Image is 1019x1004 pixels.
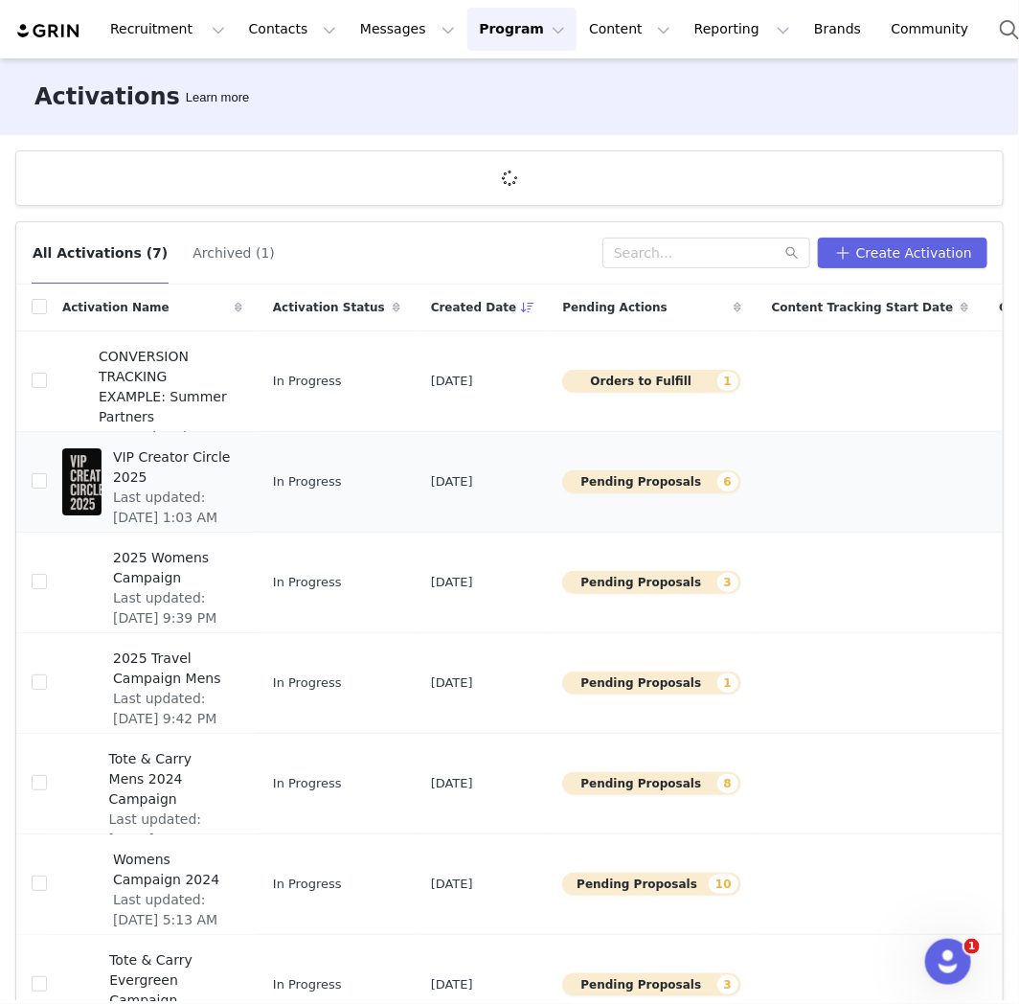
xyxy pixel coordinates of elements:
[818,238,987,268] button: Create Activation
[562,470,740,493] button: Pending Proposals6
[62,444,242,520] a: VIP Creator Circle 2025Last updated: [DATE] 1:03 AM
[577,8,682,51] button: Content
[562,672,740,695] button: Pending Proposals1
[349,8,466,51] button: Messages
[431,774,473,793] span: [DATE]
[964,939,980,954] span: 1
[62,645,242,721] a: 2025 Travel Campaign MensLast updated: [DATE] 9:42 PM
[99,347,231,427] span: CONVERSION TRACKING EXAMPLE: Summer Partners
[62,846,242,923] a: Womens Campaign 2024Last updated: [DATE] 5:13 AM
[431,372,473,391] span: [DATE]
[562,973,740,996] button: Pending Proposals3
[785,246,799,260] i: icon: search
[273,774,342,793] span: In Progress
[113,689,231,729] span: Last updated: [DATE] 9:42 PM
[113,850,231,890] span: Womens Campaign 2024
[431,299,517,316] span: Created Date
[113,588,231,628] span: Last updated: [DATE] 9:39 PM
[109,749,231,810] span: Tote & Carry Mens 2024 Campaign
[99,427,231,468] span: Last updated: [DATE] 9:52 PM
[192,238,276,268] button: Archived (1)
[803,8,878,51] a: Brands
[113,890,231,930] span: Last updated: [DATE] 5:13 AM
[113,488,231,528] span: Last updated: [DATE] 1:03 AM
[431,573,473,592] span: [DATE]
[113,548,231,588] span: 2025 Womens Campaign
[562,873,740,896] button: Pending Proposals10
[562,370,740,393] button: Orders to Fulfill1
[273,975,342,994] span: In Progress
[273,673,342,693] span: In Progress
[273,875,342,894] span: In Progress
[562,299,668,316] span: Pending Actions
[273,573,342,592] span: In Progress
[62,343,242,420] a: CONVERSION TRACKING EXAMPLE: Summer PartnersLast updated: [DATE] 9:52 PM
[602,238,810,268] input: Search...
[925,939,971,985] iframe: Intercom live chat
[431,673,473,693] span: [DATE]
[32,238,169,268] button: All Activations (7)
[99,8,237,51] button: Recruitment
[15,22,82,40] img: grin logo
[431,975,473,994] span: [DATE]
[273,372,342,391] span: In Progress
[62,745,242,822] a: Tote & Carry Mens 2024 CampaignLast updated: [DATE] 5:12 AM
[113,447,231,488] span: VIP Creator Circle 2025
[273,472,342,491] span: In Progress
[34,80,180,114] h3: Activations
[238,8,348,51] button: Contacts
[182,88,253,107] div: Tooltip anchor
[880,8,989,51] a: Community
[772,299,954,316] span: Content Tracking Start Date
[113,649,231,689] span: 2025 Travel Campaign Mens
[431,875,473,894] span: [DATE]
[273,299,385,316] span: Activation Status
[467,8,577,51] button: Program
[109,810,231,850] span: Last updated: [DATE] 5:12 AM
[683,8,802,51] button: Reporting
[62,544,242,621] a: 2025 Womens CampaignLast updated: [DATE] 9:39 PM
[62,299,170,316] span: Activation Name
[562,571,740,594] button: Pending Proposals3
[431,472,473,491] span: [DATE]
[562,772,740,795] button: Pending Proposals8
